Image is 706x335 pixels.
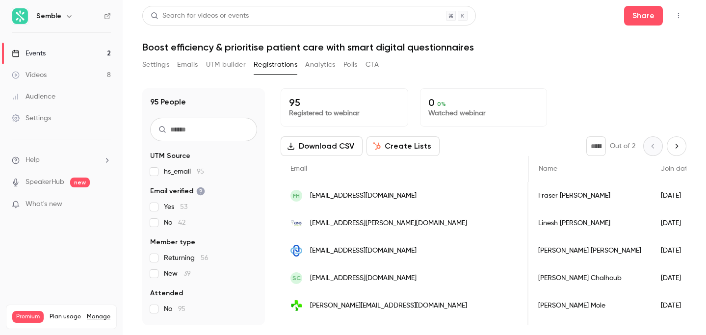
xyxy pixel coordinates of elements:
[610,141,635,151] p: Out of 2
[12,155,111,165] li: help-dropdown-opener
[437,101,446,107] span: 0 %
[528,182,651,209] div: Fraser [PERSON_NAME]
[366,57,379,73] button: CTA
[151,11,249,21] div: Search for videos or events
[290,165,307,172] span: Email
[305,57,336,73] button: Analytics
[197,168,204,175] span: 95
[99,200,111,209] iframe: Noticeable Trigger
[290,217,302,229] img: kims.org.uk
[178,306,185,312] span: 95
[178,219,185,226] span: 42
[150,151,190,161] span: UTM Source
[428,108,539,118] p: Watched webinar
[293,191,300,200] span: FH
[87,313,110,321] a: Manage
[310,246,417,256] span: [EMAIL_ADDRESS][DOMAIN_NAME]
[528,292,651,319] div: [PERSON_NAME] Mole
[254,57,297,73] button: Registrations
[150,288,183,298] span: Attended
[290,300,302,311] img: kingsleymuti.com
[528,237,651,264] div: [PERSON_NAME] [PERSON_NAME]
[310,273,417,283] span: [EMAIL_ADDRESS][DOMAIN_NAME]
[667,136,686,156] button: Next page
[183,270,191,277] span: 39
[651,182,701,209] div: [DATE]
[50,313,81,321] span: Plan usage
[289,97,400,108] p: 95
[651,264,701,292] div: [DATE]
[150,324,169,334] span: Views
[528,209,651,237] div: Linesh [PERSON_NAME]
[651,292,701,319] div: [DATE]
[624,6,663,26] button: Share
[661,165,691,172] span: Join date
[180,204,187,210] span: 53
[150,96,186,108] h1: 95 People
[142,41,686,53] h1: Boost efficiency & prioritise patient care with smart digital questionnaires
[310,218,467,229] span: [EMAIL_ADDRESS][PERSON_NAME][DOMAIN_NAME]
[164,269,191,279] span: New
[651,237,701,264] div: [DATE]
[150,186,205,196] span: Email verified
[26,199,62,209] span: What's new
[528,264,651,292] div: [PERSON_NAME] Chalhoub
[428,97,539,108] p: 0
[366,136,440,156] button: Create Lists
[164,253,209,263] span: Returning
[164,218,185,228] span: No
[177,57,198,73] button: Emails
[26,177,64,187] a: SpeakerHub
[310,301,467,311] span: [PERSON_NAME][EMAIL_ADDRESS][DOMAIN_NAME]
[206,57,246,73] button: UTM builder
[289,108,400,118] p: Registered to webinar
[12,70,47,80] div: Videos
[150,237,195,247] span: Member type
[12,311,44,323] span: Premium
[142,57,169,73] button: Settings
[164,202,187,212] span: Yes
[70,178,90,187] span: new
[201,255,209,261] span: 56
[292,274,301,283] span: SC
[26,155,40,165] span: Help
[12,92,55,102] div: Audience
[343,57,358,73] button: Polls
[539,165,557,172] span: Name
[290,245,302,257] img: nivamedicalclinic.co.uk
[281,136,363,156] button: Download CSV
[12,113,51,123] div: Settings
[164,304,185,314] span: No
[310,191,417,201] span: [EMAIL_ADDRESS][DOMAIN_NAME]
[12,8,28,24] img: Semble
[12,49,46,58] div: Events
[36,11,61,21] h6: Semble
[651,209,701,237] div: [DATE]
[164,167,204,177] span: hs_email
